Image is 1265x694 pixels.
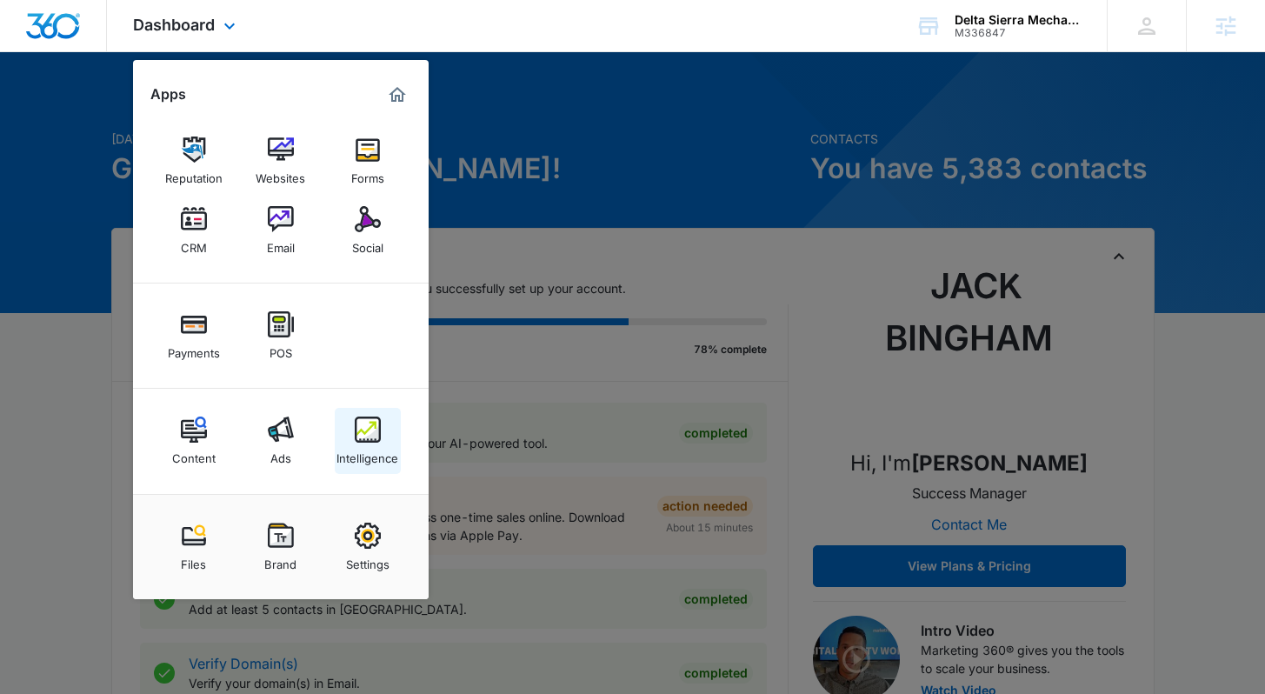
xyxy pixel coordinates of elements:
[161,303,227,369] a: Payments
[248,128,314,194] a: Websites
[335,408,401,474] a: Intelligence
[161,408,227,474] a: Content
[955,13,1082,27] div: account name
[248,197,314,264] a: Email
[270,337,292,360] div: POS
[955,27,1082,39] div: account id
[133,16,215,34] span: Dashboard
[256,163,305,185] div: Websites
[172,443,216,465] div: Content
[335,128,401,194] a: Forms
[335,197,401,264] a: Social
[161,128,227,194] a: Reputation
[267,232,295,255] div: Email
[248,408,314,474] a: Ads
[270,443,291,465] div: Ads
[383,81,411,109] a: Marketing 360® Dashboard
[181,232,207,255] div: CRM
[168,337,220,360] div: Payments
[346,549,389,571] div: Settings
[165,163,223,185] div: Reputation
[351,163,384,185] div: Forms
[181,549,206,571] div: Files
[161,197,227,264] a: CRM
[150,86,186,103] h2: Apps
[335,514,401,580] a: Settings
[264,549,296,571] div: Brand
[336,443,398,465] div: Intelligence
[161,514,227,580] a: Files
[248,514,314,580] a: Brand
[248,303,314,369] a: POS
[352,232,383,255] div: Social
